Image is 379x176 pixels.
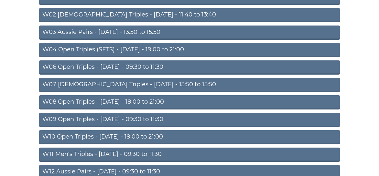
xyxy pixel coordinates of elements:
[39,148,340,162] a: W11 Men's Triples - [DATE] - 09:30 to 11:30
[39,113,340,127] a: W09 Open Triples - [DATE] - 09:30 to 11:30
[39,95,340,109] a: W08 Open Triples - [DATE] - 19:00 to 21:00
[39,78,340,92] a: W07 [DEMOGRAPHIC_DATA] Triples - [DATE] - 13:50 to 15:50
[39,8,340,22] a: W02 [DEMOGRAPHIC_DATA] Triples - [DATE] - 11:40 to 13:40
[39,60,340,75] a: W06 Open Triples - [DATE] - 09:30 to 11:30
[39,43,340,57] a: W04 Open Triples (SETS) - [DATE] - 19:00 to 21:00
[39,130,340,144] a: W10 Open Triples - [DATE] - 19:00 to 21:00
[39,26,340,40] a: W03 Aussie Pairs - [DATE] - 13:50 to 15:50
